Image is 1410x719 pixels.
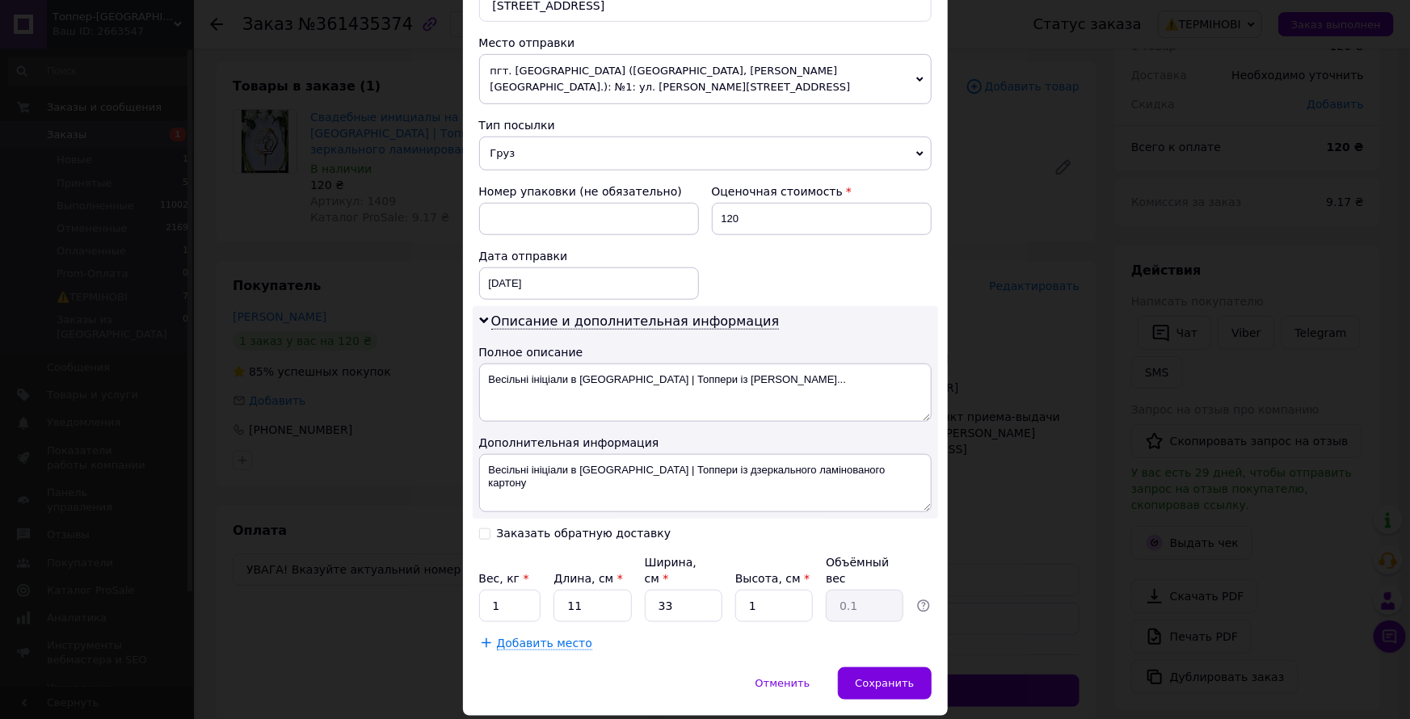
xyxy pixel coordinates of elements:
span: Сохранить [855,677,914,689]
span: Описание и дополнительная информация [491,313,780,330]
div: Дата отправки [479,248,699,264]
span: Место отправки [479,36,575,49]
span: Тип посылки [479,119,555,132]
span: Добавить место [497,637,593,650]
div: Заказать обратную доставку [497,527,671,540]
label: Вес, кг [479,572,529,585]
div: Полное описание [479,344,932,360]
span: Груз [479,137,932,170]
textarea: Весільні ініціали в [GEOGRAPHIC_DATA] | Топпери із дзеркального ламінованого картону [479,454,932,512]
span: Отменить [756,677,810,689]
div: Оценочная стоимость [712,183,932,200]
span: пгт. [GEOGRAPHIC_DATA] ([GEOGRAPHIC_DATA], [PERSON_NAME][GEOGRAPHIC_DATA].): №1: ул. [PERSON_NAME... [479,54,932,104]
label: Ширина, см [645,556,697,585]
label: Длина, см [553,572,622,585]
div: Дополнительная информация [479,435,932,451]
div: Номер упаковки (не обязательно) [479,183,699,200]
div: Объёмный вес [826,554,903,587]
textarea: Весільні ініціали в [GEOGRAPHIC_DATA] | Топпери із [PERSON_NAME]... [479,364,932,422]
label: Высота, см [735,572,810,585]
